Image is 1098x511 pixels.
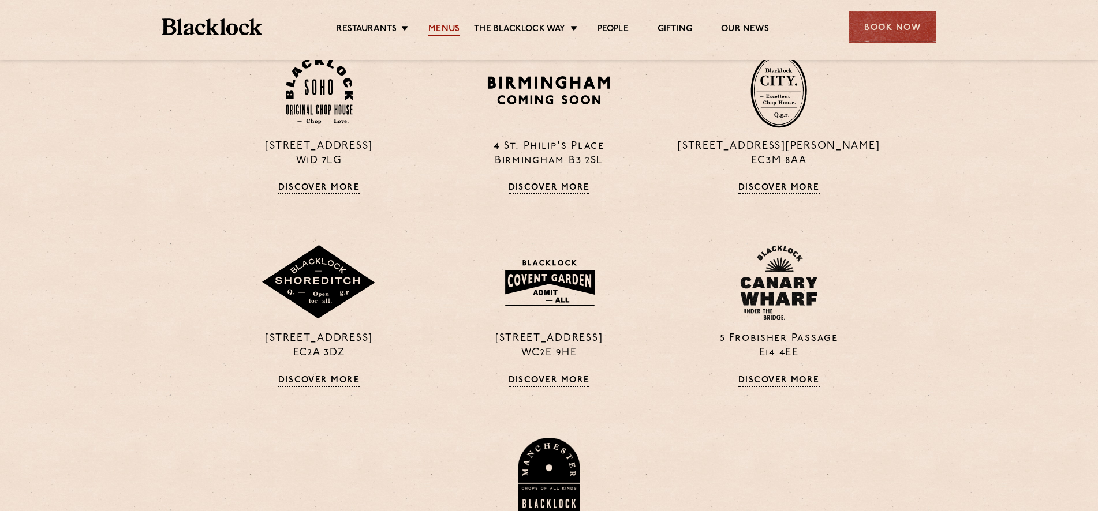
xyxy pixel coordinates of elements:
[261,245,376,320] img: Shoreditch-stamp-v2-default.svg
[213,140,425,168] p: [STREET_ADDRESS] W1D 7LG
[286,57,353,125] img: Soho-stamp-default.svg
[849,11,936,43] div: Book Now
[474,24,565,36] a: The Blacklock Way
[750,53,807,128] img: City-stamp-default.svg
[597,24,629,36] a: People
[673,140,885,168] p: [STREET_ADDRESS][PERSON_NAME] EC3M 8AA
[509,375,590,387] a: Discover More
[738,183,820,194] a: Discover More
[443,332,655,360] p: [STREET_ADDRESS] WC2E 9HE
[721,24,769,36] a: Our News
[658,24,692,36] a: Gifting
[278,183,360,194] a: Discover More
[673,332,885,360] p: 5 Frobisher Passage E14 4EE
[738,375,820,387] a: Discover More
[337,24,397,36] a: Restaurants
[428,24,460,36] a: Menus
[443,140,655,168] p: 4 St. Philip's Place Birmingham B3 2SL
[740,245,817,320] img: BL_CW_Logo_Website.svg
[213,332,425,360] p: [STREET_ADDRESS] EC2A 3DZ
[162,18,262,35] img: BL_Textured_Logo-footer-cropped.svg
[485,72,613,108] img: BIRMINGHAM-P22_-e1747915156957.png
[494,253,605,313] img: BLA_1470_CoventGarden_Website_Solid.svg
[509,183,590,194] a: Discover More
[278,375,360,387] a: Discover More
